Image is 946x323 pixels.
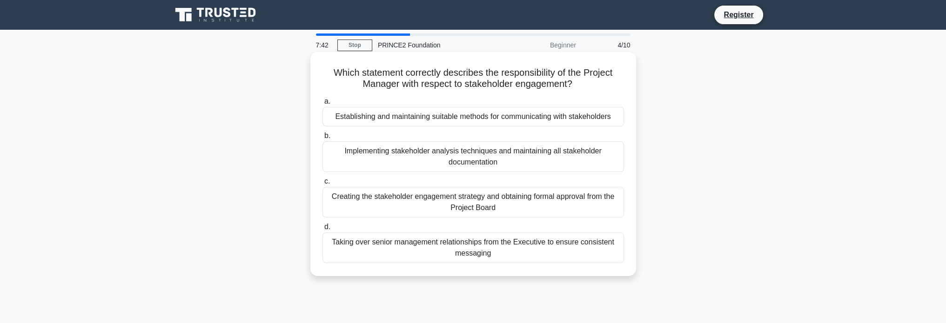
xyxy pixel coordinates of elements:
span: c. [324,177,330,185]
div: Establishing and maintaining suitable methods for communicating with stakeholders [322,107,624,126]
div: Beginner [500,36,582,54]
div: 4/10 [582,36,636,54]
div: Creating the stakeholder engagement strategy and obtaining formal approval from the Project Board [322,187,624,218]
div: 7:42 [310,36,337,54]
h5: Which statement correctly describes the responsibility of the Project Manager with respect to sta... [322,67,625,90]
span: a. [324,97,330,105]
div: Implementing stakeholder analysis techniques and maintaining all stakeholder documentation [322,141,624,172]
div: PRINCE2 Foundation [372,36,500,54]
span: b. [324,132,330,139]
div: Taking over senior management relationships from the Executive to ensure consistent messaging [322,232,624,263]
a: Stop [337,40,372,51]
span: d. [324,223,330,231]
a: Register [718,9,759,20]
